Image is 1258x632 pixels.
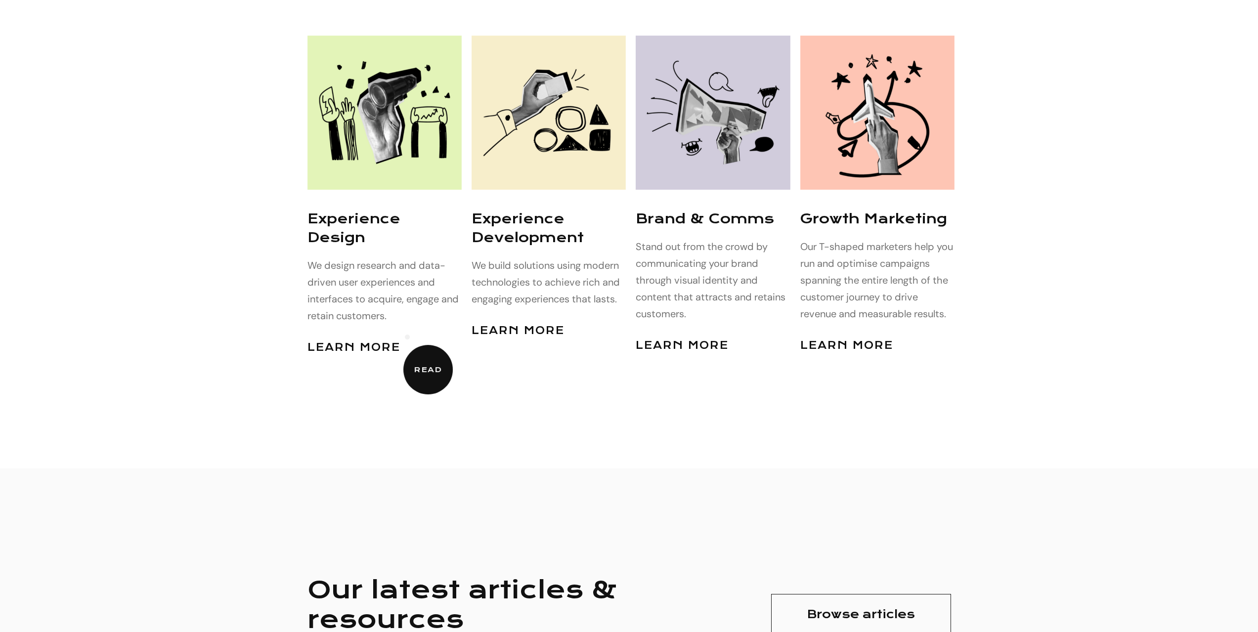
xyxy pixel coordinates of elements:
[800,210,954,228] h3: Growth Marketing
[472,210,626,247] h3: Experience Development
[472,325,564,336] div: Learn more
[307,210,462,247] h3: Experience Design
[636,340,729,351] div: Learn more
[472,36,626,345] div: 2 of 4
[636,238,790,322] p: Stand out from the crowd by communicating your brand through visual identity and content that att...
[472,257,626,307] p: We build solutions using modern technologies to achieve rich and engaging experiences that lasts.
[800,340,893,351] div: Learn more
[307,36,951,362] div: carousel
[307,36,462,362] div: 1 of 4
[800,238,954,322] p: Our T-shaped marketers help you run and optimise campaigns spanning the entire length of the cust...
[800,36,954,360] div: 4 of 4
[636,36,790,360] div: 3 of 4
[636,210,790,228] h3: Brand & Comms
[307,342,400,353] div: Learn more
[414,366,442,374] div: Read
[307,36,462,362] a: Experience DesignWe design research and data-driven user experiences and interfaces to acquire, e...
[307,257,462,324] p: We design research and data-driven user experiences and interfaces to acquire, engage and retain ...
